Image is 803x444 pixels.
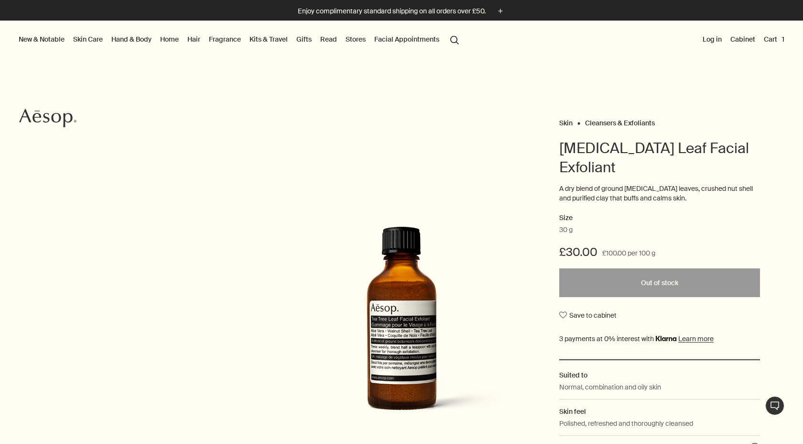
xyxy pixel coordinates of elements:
a: Aesop [17,106,79,133]
a: Gifts [294,33,314,45]
img: Aesop’s Tea Tree Leaf Facial Exfoliant in amber bottle; for normal, combination and oily skin, wi... [296,226,507,432]
a: Read [318,33,339,45]
nav: supplementary [701,21,786,59]
a: Facial Appointments [372,33,441,45]
a: Kits & Travel [248,33,290,45]
a: Cleansers & Exfoliants [585,119,655,123]
span: £30.00 [559,244,597,260]
nav: primary [17,21,463,59]
p: Enjoy complimentary standard shipping on all orders over £50. [298,6,486,16]
h2: Size [559,212,760,224]
button: Enjoy complimentary standard shipping on all orders over £50. [298,6,506,17]
span: 30 g [559,225,573,235]
button: Open search [446,30,463,48]
svg: Aesop [19,109,76,128]
span: £100.00 per 100 g [602,248,655,259]
a: Hand & Body [109,33,153,45]
h2: Suited to [559,370,760,380]
button: Stores [344,33,368,45]
button: Save to cabinet [559,307,617,324]
button: Out of stock - £30.00 [559,268,760,297]
a: Cabinet [728,33,757,45]
h2: Skin feel [559,406,760,417]
a: Skin [559,119,573,123]
p: A dry blend of ground [MEDICAL_DATA] leaves, crushed nut shell and purified clay that buffs and c... [559,184,760,203]
button: Cart1 [762,33,786,45]
h1: [MEDICAL_DATA] Leaf Facial Exfoliant [559,139,760,177]
button: Live Assistance [765,396,784,415]
button: New & Notable [17,33,66,45]
a: Fragrance [207,33,243,45]
button: Log in [701,33,724,45]
p: Normal, combination and oily skin [559,382,661,392]
p: Polished, refreshed and thoroughly cleansed [559,418,693,429]
a: Skin Care [71,33,105,45]
a: Home [158,33,181,45]
a: Hair [185,33,202,45]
